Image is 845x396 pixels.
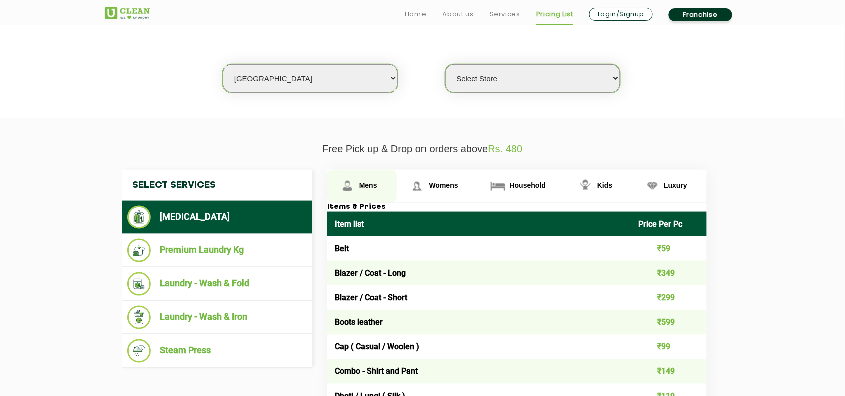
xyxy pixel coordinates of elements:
li: Laundry - Wash & Iron [127,306,307,329]
a: Login/Signup [589,8,653,21]
td: ₹299 [631,285,707,310]
a: About us [443,8,474,20]
img: Laundry - Wash & Iron [127,306,151,329]
span: Rs. 480 [488,143,523,154]
img: Steam Press [127,339,151,363]
img: Womens [408,177,426,195]
span: Womens [429,181,458,189]
a: Pricing List [536,8,573,20]
td: ₹59 [631,236,707,261]
td: ₹99 [631,335,707,359]
td: Belt [327,236,631,261]
li: Laundry - Wash & Fold [127,272,307,296]
span: Household [510,181,546,189]
img: Premium Laundry Kg [127,239,151,262]
img: UClean Laundry and Dry Cleaning [105,7,150,19]
a: Franchise [669,8,732,21]
li: [MEDICAL_DATA] [127,206,307,229]
td: ₹149 [631,359,707,384]
td: Blazer / Coat - Long [327,261,631,285]
img: Laundry - Wash & Fold [127,272,151,296]
td: ₹599 [631,310,707,335]
h3: Items & Prices [327,203,707,212]
span: Kids [597,181,612,189]
td: Cap ( Casual / Woolen ) [327,335,631,359]
img: Mens [339,177,356,195]
li: Steam Press [127,339,307,363]
p: Free Pick up & Drop on orders above [105,143,740,155]
span: Luxury [664,181,688,189]
td: Boots leather [327,310,631,335]
td: Blazer / Coat - Short [327,285,631,310]
img: Kids [577,177,594,195]
span: Mens [359,181,377,189]
img: Luxury [644,177,661,195]
img: Dry Cleaning [127,206,151,229]
td: Combo - Shirt and Pant [327,359,631,384]
th: Price Per Pc [631,212,707,236]
a: Home [405,8,427,20]
img: Household [489,177,507,195]
h4: Select Services [122,170,312,201]
li: Premium Laundry Kg [127,239,307,262]
th: Item list [327,212,631,236]
td: ₹349 [631,261,707,285]
a: Services [490,8,520,20]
